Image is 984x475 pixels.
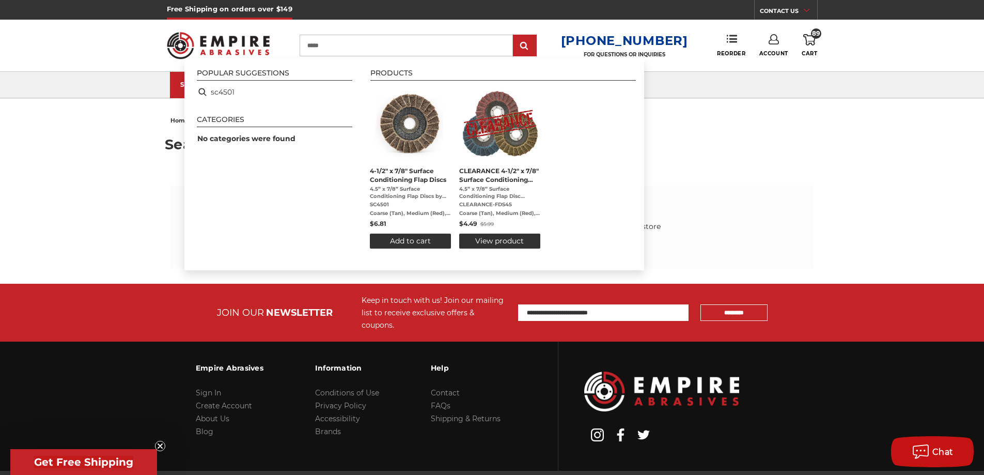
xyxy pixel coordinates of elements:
[196,427,213,436] a: Blog
[760,5,817,20] a: CONTACT US
[891,436,974,467] button: Chat
[802,50,817,57] span: Cart
[196,388,221,397] a: Sign In
[197,69,352,81] li: Popular suggestions
[370,201,451,208] span: SC4501
[932,447,954,457] span: Chat
[459,201,540,208] span: CLEARANCE-FDS45
[802,34,817,57] a: 89 Cart
[455,83,544,253] li: CLEARANCE 4-1/2" x 7/8" Surface Conditioning Flap Disc
[459,186,540,200] span: 4.5” x 7/8” Surface Conditioning Flap Disc (Sample Runs) These discs are from sample runs with no...
[431,401,450,410] a: FAQs
[315,414,360,423] a: Accessibility
[561,33,688,48] a: [PHONE_NUMBER]
[155,441,165,451] button: Close teaser
[197,134,295,143] span: No categories were found
[459,234,540,249] button: View product
[373,87,448,162] img: Scotch brite flap discs
[370,220,386,227] span: $6.81
[584,372,739,411] img: Empire Abrasives Logo Image
[370,166,451,184] span: 4-1/2" x 7/8" Surface Conditioning Flap Discs
[362,294,508,331] div: Keep in touch with us! Join our mailing list to receive exclusive offers & coupons.
[170,117,189,124] span: home
[370,234,451,249] button: Add to cart
[315,357,379,379] h3: Information
[759,50,788,57] span: Account
[196,414,229,423] a: About Us
[717,50,745,57] span: Reorder
[459,87,540,249] a: CLEARANCE 4-1/2
[431,414,501,423] a: Shipping & Returns
[459,220,477,227] span: $4.49
[370,186,451,200] span: 4.5” x 7/8” Surface Conditioning Flap Discs by Black Hawk Abrasives (SOLD INDIVIDUALLY) Two class...
[180,81,263,88] div: SHOP CATEGORIES
[217,307,264,318] span: JOIN OUR
[165,137,819,151] h1: Search results
[370,87,451,249] a: 4-1/2
[34,456,133,468] span: Get Free Shipping
[459,210,540,217] span: Coarse (Tan), Medium (Red), Fine (Blue)
[167,25,270,66] img: Empire Abrasives
[717,34,745,56] a: Reorder
[184,59,644,270] div: Instant Search Results
[431,388,460,397] a: Contact
[266,307,333,318] span: NEWSLETTER
[315,427,341,436] a: Brands
[315,388,379,397] a: Conditions of Use
[370,210,451,217] span: Coarse (Tan), Medium (Red), Fine (Blue)
[193,83,356,101] li: sc4501
[196,357,263,379] h3: Empire Abrasives
[366,83,455,253] li: 4-1/2" x 7/8" Surface Conditioning Flap Discs
[459,166,540,184] span: CLEARANCE 4-1/2" x 7/8" Surface Conditioning Flap Disc
[561,51,688,58] p: FOR QUESTIONS OR INQUIRIES
[431,357,501,379] h3: Help
[480,221,494,227] span: $5.99
[811,28,821,39] span: 89
[315,401,366,410] a: Privacy Policy
[197,116,352,127] li: Categories
[196,401,252,410] a: Create Account
[370,69,636,81] li: Products
[10,449,157,475] div: Get Free ShippingClose teaser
